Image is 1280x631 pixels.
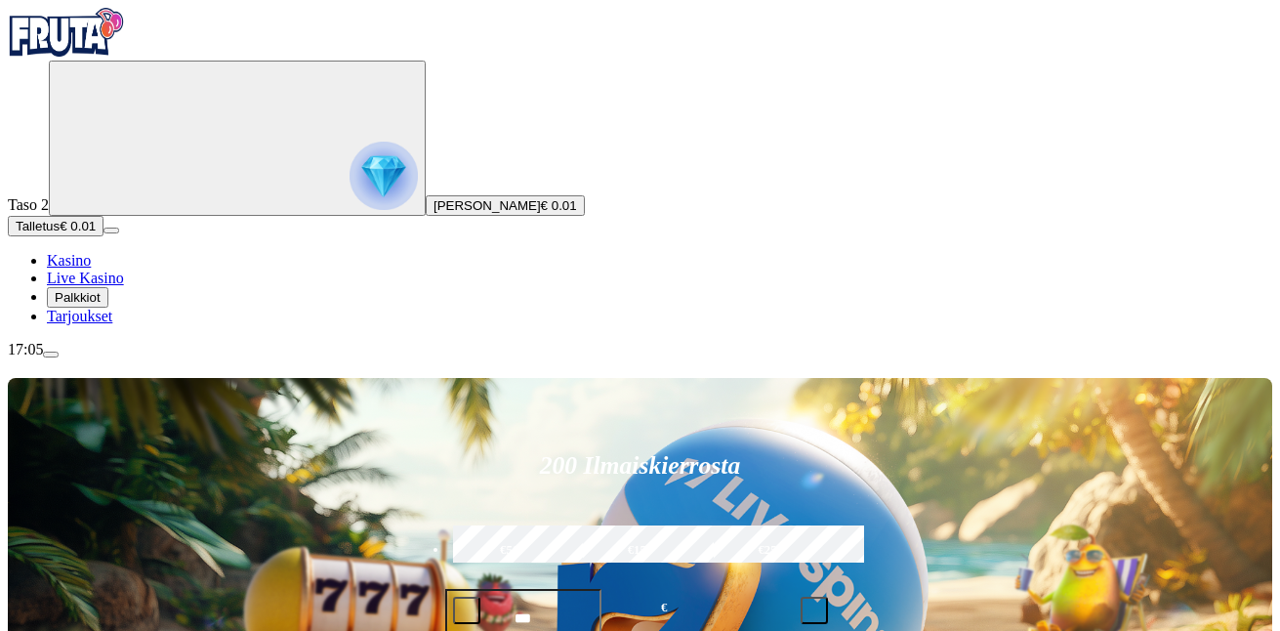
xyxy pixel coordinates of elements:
[43,352,59,358] button: menu
[350,142,418,210] img: reward progress
[426,195,585,216] button: [PERSON_NAME]€ 0.01
[49,61,426,216] button: reward progress
[60,219,96,233] span: € 0.01
[8,341,43,358] span: 17:05
[8,196,49,213] span: Taso 2
[47,308,112,324] a: Tarjoukset
[47,270,124,286] a: Live Kasino
[709,523,832,579] label: €250
[16,219,60,233] span: Talletus
[47,252,91,269] a: Kasino
[8,8,125,57] img: Fruta
[453,597,480,624] button: minus icon
[8,216,103,236] button: Talletusplus icon€ 0.01
[103,228,119,233] button: menu
[8,43,125,60] a: Fruta
[448,523,571,579] label: €50
[8,8,1272,325] nav: Primary
[541,198,577,213] span: € 0.01
[661,599,667,617] span: €
[47,287,108,308] button: Palkkiot
[434,198,541,213] span: [PERSON_NAME]
[8,252,1272,325] nav: Main menu
[578,523,701,579] label: €150
[801,597,828,624] button: plus icon
[55,290,101,305] span: Palkkiot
